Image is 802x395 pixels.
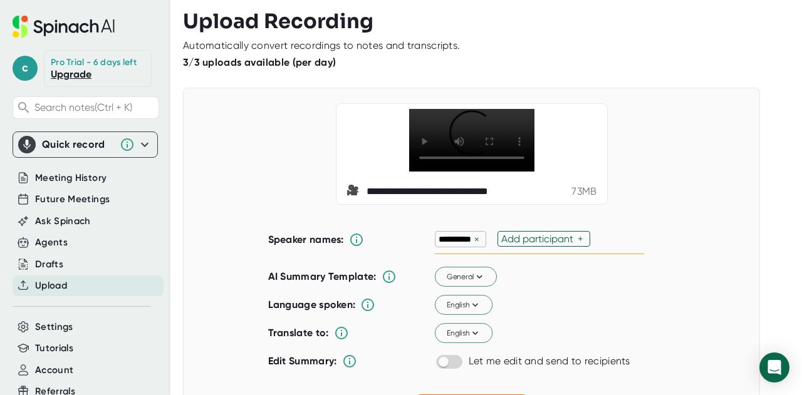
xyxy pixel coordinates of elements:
span: English [446,299,481,310]
button: Drafts [35,257,63,272]
button: Agents [35,235,68,250]
button: Tutorials [35,341,73,356]
div: Pro Trial - 6 days left [51,57,137,68]
b: Edit Summary: [268,355,337,367]
button: Upload [35,279,67,293]
div: Let me edit and send to recipients [469,355,630,367]
b: 3/3 uploads available (per day) [183,56,336,68]
div: Quick record [42,138,113,151]
b: Speaker names: [268,233,344,245]
span: c [13,56,38,81]
a: Upgrade [51,68,91,80]
span: English [446,327,481,339]
button: Meeting History [35,171,107,185]
b: Language spoken: [268,299,356,310]
div: Automatically convert recordings to notes and transcripts. [183,39,460,52]
div: Open Intercom Messenger [759,352,789,382]
button: Ask Spinach [35,214,91,228]
button: Future Meetings [35,192,110,207]
button: General [435,267,497,287]
span: General [446,271,485,282]
button: Account [35,363,73,377]
button: English [435,324,492,344]
span: Search notes (Ctrl + K) [34,101,155,113]
b: AI Summary Template: [268,270,377,283]
div: Quick record [18,132,152,157]
div: Add participant [501,233,578,245]
button: Settings [35,320,73,334]
div: + [578,233,586,245]
div: 73 MB [571,185,596,198]
h3: Upload Recording [183,9,789,33]
div: × [471,233,482,245]
span: video [346,184,362,199]
b: Translate to: [268,327,329,339]
button: English [435,295,492,315]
